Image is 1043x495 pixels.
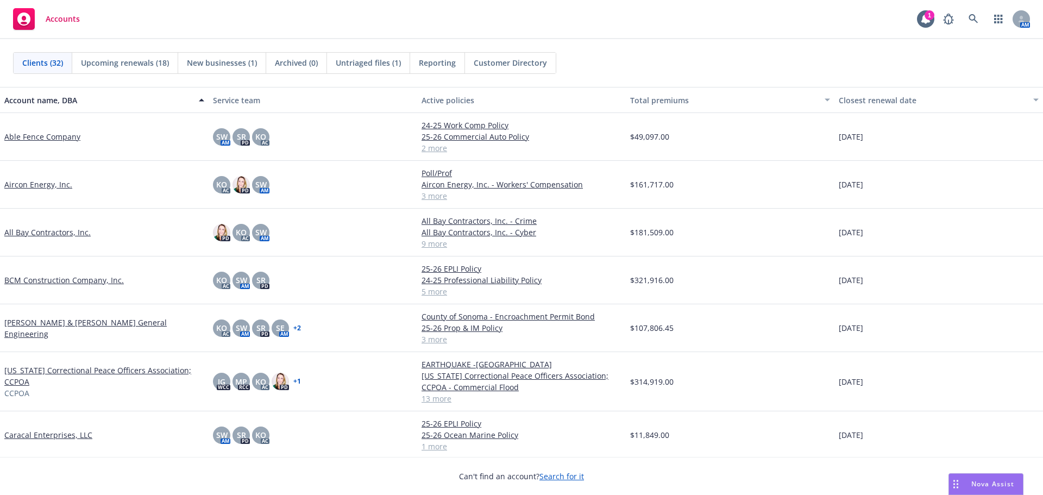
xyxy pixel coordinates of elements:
span: $49,097.00 [630,131,669,142]
span: [DATE] [839,376,863,387]
span: [DATE] [839,274,863,286]
span: $314,919.00 [630,376,674,387]
span: SW [216,131,228,142]
a: Accounts [9,4,84,34]
span: SW [236,274,247,286]
div: 1 [925,10,934,20]
a: 3 more [422,334,621,345]
div: Drag to move [949,474,963,494]
span: SR [256,274,266,286]
button: Nova Assist [948,473,1023,495]
a: [US_STATE] Correctional Peace Officers Association; CCPOA [4,365,204,387]
span: KO [216,322,227,334]
img: photo [213,224,230,241]
a: 1 more [422,441,621,452]
a: [US_STATE] Correctional Peace Officers Association; CCPOA - Commercial Flood [422,370,621,393]
span: Clients (32) [22,57,63,68]
a: BCM Construction Company, Inc. [4,274,124,286]
button: Active policies [417,87,626,113]
span: SR [237,131,246,142]
div: Active policies [422,95,621,106]
a: Aircon Energy, Inc. [4,179,72,190]
span: [DATE] [839,179,863,190]
a: All Bay Contractors, Inc. - Cyber [422,227,621,238]
span: Accounts [46,15,80,23]
span: KO [255,429,266,441]
span: [DATE] [839,429,863,441]
span: [DATE] [839,322,863,334]
span: Untriaged files (1) [336,57,401,68]
span: Reporting [419,57,456,68]
span: [DATE] [839,227,863,238]
span: SW [216,429,228,441]
span: SR [237,429,246,441]
a: 24-25 Work Comp Policy [422,120,621,131]
span: Nova Assist [971,479,1014,488]
a: 25-26 EPLI Policy [422,418,621,429]
span: Archived (0) [275,57,318,68]
a: 13 more [422,393,621,404]
span: KO [216,274,227,286]
span: MP [235,376,247,387]
a: 25-26 Prop & IM Policy [422,322,621,334]
a: County of Sonoma - Encroachment Permit Bond [422,311,621,322]
a: All Bay Contractors, Inc. - Crime [422,215,621,227]
a: 24-25 Professional Liability Policy [422,274,621,286]
a: All Bay Contractors, Inc. [4,227,91,238]
div: Service team [213,95,413,106]
a: Search [963,8,984,30]
a: Switch app [988,8,1009,30]
span: KO [255,376,266,387]
a: 3 more [422,190,621,202]
span: SE [276,322,285,334]
span: $11,849.00 [630,429,669,441]
span: [DATE] [839,131,863,142]
span: Can't find an account? [459,471,584,482]
a: Poll/Prof [422,167,621,179]
span: $321,916.00 [630,274,674,286]
span: JG [218,376,225,387]
span: KO [255,131,266,142]
span: KO [216,179,227,190]
span: Upcoming renewals (18) [81,57,169,68]
a: 25-26 Commercial Auto Policy [422,131,621,142]
div: Account name, DBA [4,95,192,106]
a: Search for it [539,471,584,481]
span: SW [236,322,247,334]
a: 5 more [422,286,621,297]
span: $161,717.00 [630,179,674,190]
span: New businesses (1) [187,57,257,68]
a: EARTHQUAKE -[GEOGRAPHIC_DATA] [422,359,621,370]
a: Caracal Enterprises, LLC [4,429,92,441]
a: + 1 [293,378,301,385]
span: CCPOA [4,387,29,399]
img: photo [233,176,250,193]
div: Total premiums [630,95,818,106]
span: KO [236,227,247,238]
div: Closest renewal date [839,95,1027,106]
a: [PERSON_NAME] & [PERSON_NAME] General Engineering [4,317,204,340]
a: 2 more [422,142,621,154]
a: Able Fence Company [4,131,80,142]
img: photo [272,373,289,390]
button: Total premiums [626,87,834,113]
a: Aircon Energy, Inc. - Workers' Compensation [422,179,621,190]
a: 9 more [422,238,621,249]
a: Report a Bug [938,8,959,30]
span: SW [255,227,267,238]
span: Customer Directory [474,57,547,68]
span: SW [255,179,267,190]
button: Service team [209,87,417,113]
a: 25-26 Ocean Marine Policy [422,429,621,441]
span: $181,509.00 [630,227,674,238]
span: $107,806.45 [630,322,674,334]
a: + 2 [293,325,301,331]
button: Closest renewal date [834,87,1043,113]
